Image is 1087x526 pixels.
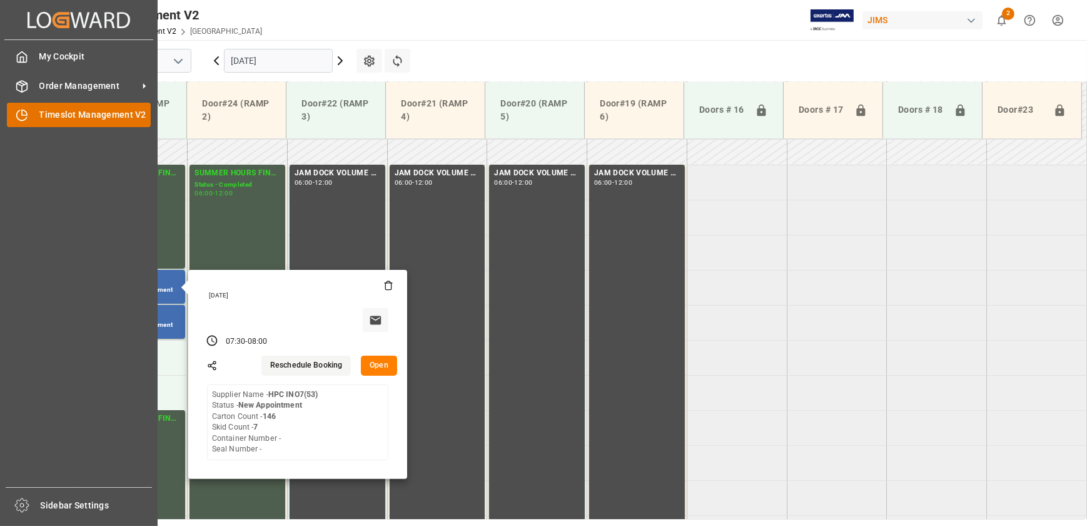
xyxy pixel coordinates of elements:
[893,98,949,122] div: Doors # 18
[295,167,380,180] div: JAM DOCK VOLUME CONTROL
[412,180,414,185] div: -
[862,8,988,32] button: JIMS
[614,180,632,185] div: 12:00
[993,98,1048,122] div: Door#23
[395,167,480,180] div: JAM DOCK VOLUME CONTROL
[168,51,187,71] button: open menu
[261,356,351,376] button: Reschedule Booking
[612,180,614,185] div: -
[794,98,849,122] div: Doors # 17
[811,9,854,31] img: Exertis%20JAM%20-%20Email%20Logo.jpg_1722504956.jpg
[41,499,153,512] span: Sidebar Settings
[39,108,151,121] span: Timeslot Management V2
[263,412,276,421] b: 146
[215,190,233,196] div: 12:00
[515,180,533,185] div: 12:00
[253,423,258,431] b: 7
[7,103,151,127] a: Timeslot Management V2
[315,180,333,185] div: 12:00
[197,92,276,128] div: Door#24 (RAMP 2)
[195,180,280,190] div: Status - Completed
[1016,6,1044,34] button: Help Center
[245,336,247,348] div: -
[205,291,393,300] div: [DATE]
[248,336,268,348] div: 08:00
[494,180,512,185] div: 06:00
[512,180,514,185] div: -
[39,50,151,63] span: My Cockpit
[988,6,1016,34] button: show 2 new notifications
[7,44,151,69] a: My Cockpit
[595,92,674,128] div: Door#19 (RAMP 6)
[54,6,262,24] div: Timeslot Management V2
[268,390,318,399] b: HPC INO7(53)
[295,180,313,185] div: 06:00
[594,180,612,185] div: 06:00
[694,98,750,122] div: Doors # 16
[396,92,475,128] div: Door#21 (RAMP 4)
[226,336,246,348] div: 07:30
[195,190,213,196] div: 06:00
[212,389,318,455] div: Supplier Name - Status - Carton Count - Skid Count - Container Number - Seal Number -
[39,80,138,93] span: Order Management
[415,180,433,185] div: 12:00
[395,180,413,185] div: 06:00
[313,180,315,185] div: -
[494,167,580,180] div: JAM DOCK VOLUME CONTROL
[224,49,333,73] input: DD.MM.YYYY
[862,11,983,29] div: JIMS
[213,190,215,196] div: -
[594,167,680,180] div: JAM DOCK VOLUME CONTROL
[495,92,574,128] div: Door#20 (RAMP 5)
[296,92,375,128] div: Door#22 (RAMP 3)
[195,167,280,180] div: SUMMER HOURS FINAL
[361,356,397,376] button: Open
[1002,8,1014,20] span: 2
[238,401,302,410] b: New Appointment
